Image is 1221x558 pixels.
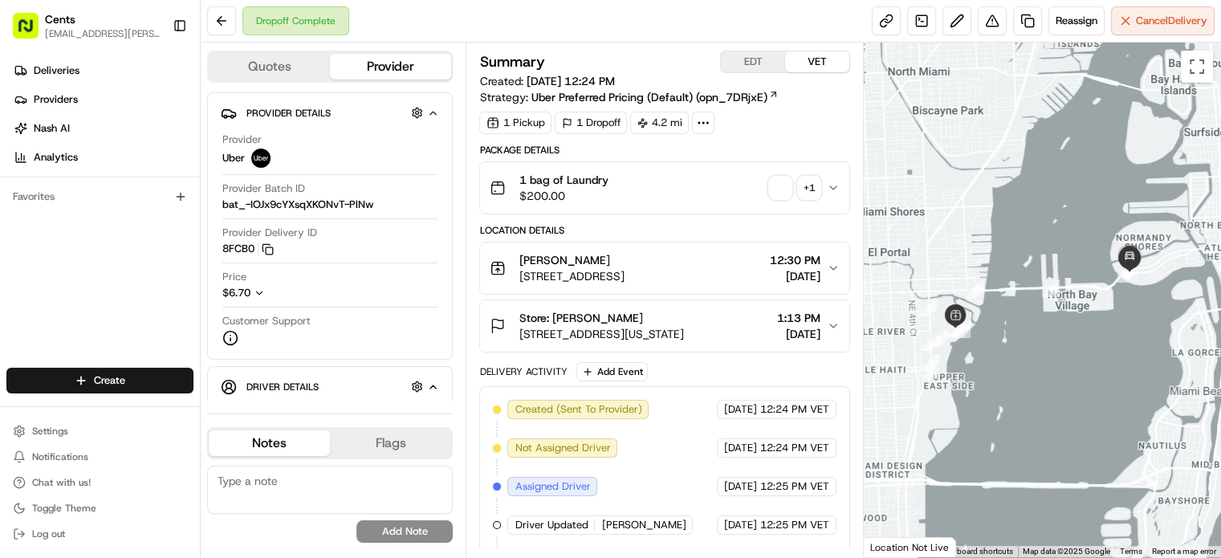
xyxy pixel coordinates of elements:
button: 1 bag of Laundry$200.00+1 [480,162,849,214]
a: Open this area in Google Maps (opens a new window) [868,536,921,557]
span: [PERSON_NAME] [519,252,609,268]
div: Favorites [6,184,193,210]
img: uber-new-logo.jpeg [251,149,271,168]
button: Create [6,368,193,393]
button: Flags [330,430,451,456]
span: [DATE] [724,518,757,532]
span: Driver Updated [515,518,588,532]
span: Not Assigned Driver [515,441,610,455]
span: 12:25 PM VET [760,479,829,494]
button: Cents [45,11,75,27]
div: 7 [920,299,938,316]
span: Store: [PERSON_NAME] [519,310,642,326]
span: Created: [479,73,614,89]
button: +1 [769,177,820,199]
span: Customer Support [222,314,311,328]
span: Toggle Theme [32,502,96,515]
span: [DATE] [777,326,820,342]
span: [DATE] [724,479,757,494]
button: Reassign [1048,6,1105,35]
div: 3 [922,333,939,351]
span: Deliveries [34,63,79,78]
span: 1:13 PM [777,310,820,326]
div: Strategy: [479,89,779,105]
button: Cents[EMAIL_ADDRESS][PERSON_NAME][DOMAIN_NAME] [6,6,166,45]
button: Quotes [209,54,330,79]
button: Settings [6,420,193,442]
button: VET [785,51,849,72]
button: Chat with us! [6,471,193,494]
span: [DATE] 12:24 PM [526,74,614,88]
a: Report a map error [1152,547,1216,556]
span: Provider [222,132,262,147]
span: Chat with us! [32,476,91,489]
span: Log out [32,527,65,540]
button: Notes [209,430,330,456]
span: 12:24 PM VET [760,441,829,455]
span: Map data ©2025 Google [1023,547,1110,556]
span: Create [94,373,125,388]
div: Package Details [479,144,850,157]
span: Uber [222,151,245,165]
button: [PERSON_NAME][STREET_ADDRESS]12:30 PM[DATE] [480,242,849,294]
div: Location Details [479,224,850,237]
div: 1 [922,361,939,379]
span: [STREET_ADDRESS][US_STATE] [519,326,683,342]
a: Analytics [6,145,200,170]
span: Notifications [32,450,88,463]
span: Price [222,270,246,284]
span: Assigned Driver [515,479,590,494]
button: 8FCB0 [222,242,274,256]
button: Log out [6,523,193,545]
span: [STREET_ADDRESS] [519,268,624,284]
button: Toggle fullscreen view [1181,51,1213,83]
span: Cancel Delivery [1136,14,1207,28]
span: [DATE] [770,268,820,284]
button: Driver Details [221,373,439,400]
div: 8 [966,281,983,299]
div: Location Not Live [864,537,956,557]
span: [DATE] [724,441,757,455]
span: $200.00 [519,188,608,204]
span: bat_-IOJx9cYXsqXKONvT-PlNw [222,198,373,212]
span: Analytics [34,150,78,165]
button: CancelDelivery [1111,6,1215,35]
span: $6.70 [222,286,250,299]
span: 12:30 PM [770,252,820,268]
span: 12:24 PM VET [760,402,829,417]
div: + 1 [798,177,820,199]
span: [DATE] [724,402,757,417]
h3: Summary [479,55,544,69]
button: EDT [721,51,785,72]
span: 12:25 PM VET [760,518,829,532]
span: 1 bag of Laundry [519,172,608,188]
div: 1 Dropoff [555,112,627,134]
div: 10 [1117,265,1135,283]
a: Deliveries [6,58,200,83]
button: [EMAIL_ADDRESS][PERSON_NAME][DOMAIN_NAME] [45,27,160,40]
button: Toggle Theme [6,497,193,519]
span: Nash AI [34,121,70,136]
div: Delivery Activity [479,365,567,378]
span: Reassign [1056,14,1097,28]
button: Store: [PERSON_NAME][STREET_ADDRESS][US_STATE]1:13 PM[DATE] [480,300,849,352]
a: Providers [6,87,200,112]
div: 4.2 mi [630,112,689,134]
button: Provider Details [221,100,439,126]
button: Provider [330,54,451,79]
span: Created (Sent To Provider) [515,402,641,417]
span: Provider Delivery ID [222,226,317,240]
img: Google [868,536,921,557]
a: Terms (opens in new tab) [1120,547,1142,556]
a: Nash AI [6,116,200,141]
span: Provider Batch ID [222,181,305,196]
button: Keyboard shortcuts [944,546,1013,557]
div: 9 [1042,279,1060,297]
a: Uber Preferred Pricing (Default) (opn_7DRjxE) [531,89,779,105]
div: 6 [930,329,948,347]
div: 1 Pickup [479,112,551,134]
span: [PERSON_NAME] [601,518,686,532]
span: Settings [32,425,68,438]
